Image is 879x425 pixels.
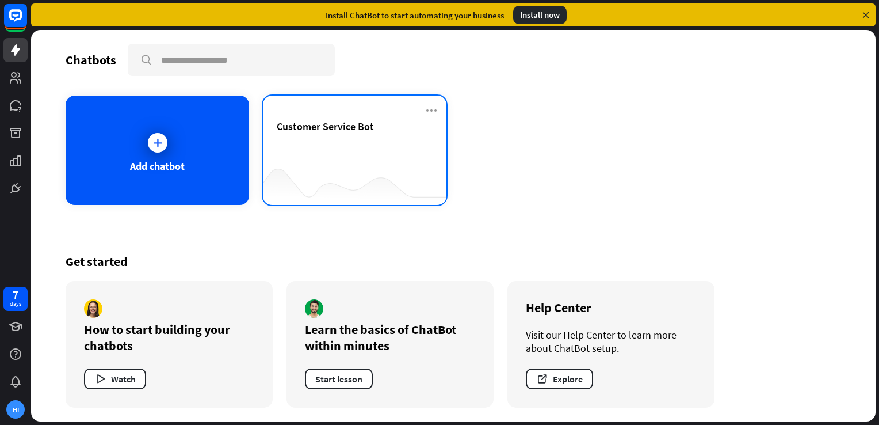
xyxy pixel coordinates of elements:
img: author [84,299,102,318]
div: Chatbots [66,52,116,68]
span: Customer Service Bot [277,120,374,133]
div: HI [6,400,25,419]
button: Watch [84,369,146,389]
div: Help Center [526,299,696,316]
img: author [305,299,323,318]
div: Visit our Help Center to learn more about ChatBot setup. [526,328,696,355]
button: Start lesson [305,369,373,389]
div: days [10,300,21,308]
button: Explore [526,369,593,389]
div: Add chatbot [130,160,185,173]
div: Install now [513,6,567,24]
div: Get started [66,253,841,270]
button: Open LiveChat chat widget [9,5,44,39]
div: Learn the basics of ChatBot within minutes [305,321,475,354]
div: How to start building your chatbots [84,321,254,354]
div: Install ChatBot to start automating your business [326,10,504,21]
div: 7 [13,290,18,300]
a: 7 days [3,287,28,311]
